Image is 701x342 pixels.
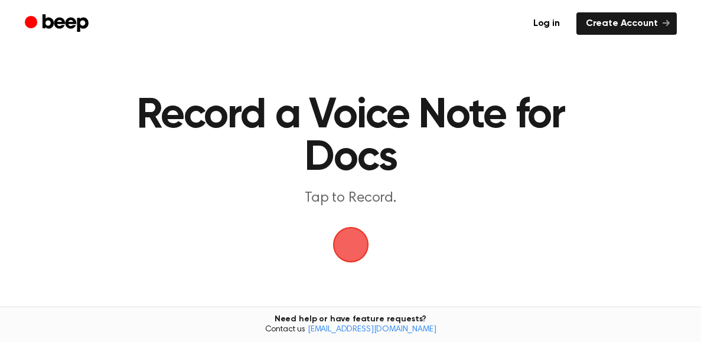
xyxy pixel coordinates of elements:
[333,227,369,262] img: Beep Logo
[308,325,436,334] a: [EMAIL_ADDRESS][DOMAIN_NAME]
[128,189,573,208] p: Tap to Record.
[128,94,573,179] h1: Record a Voice Note for Docs
[7,325,694,336] span: Contact us
[25,12,92,35] a: Beep
[524,12,569,35] a: Log in
[576,12,677,35] a: Create Account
